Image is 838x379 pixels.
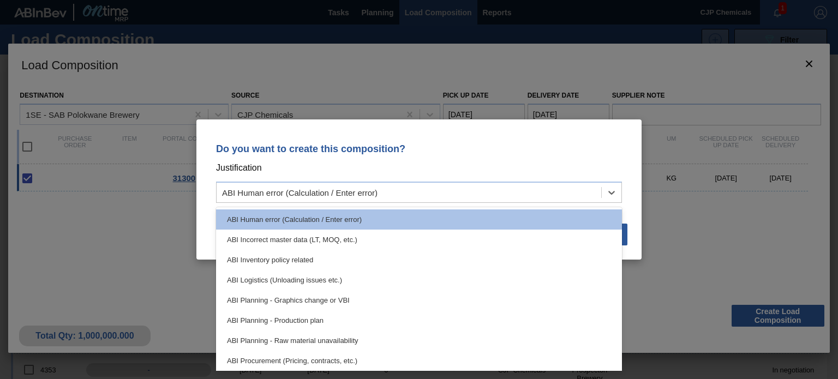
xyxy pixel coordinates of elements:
div: ABI Planning - Production plan [216,310,622,330]
div: ABI Procurement (Pricing, contracts, etc.) [216,351,622,371]
div: ABI Inventory policy related [216,250,622,270]
div: ABI Planning - Raw material unavailability [216,330,622,351]
p: Do you want to create this composition? [216,143,622,154]
div: ABI Planning - Graphics change or VBI [216,290,622,310]
p: Justification [216,161,622,175]
div: ABI Human error (Calculation / Enter error) [216,209,622,230]
div: ABI Human error (Calculation / Enter error) [222,188,378,197]
div: ABI Incorrect master data (LT, MOQ, etc.) [216,230,622,250]
div: ABI Logistics (Unloading issues etc.) [216,270,622,290]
